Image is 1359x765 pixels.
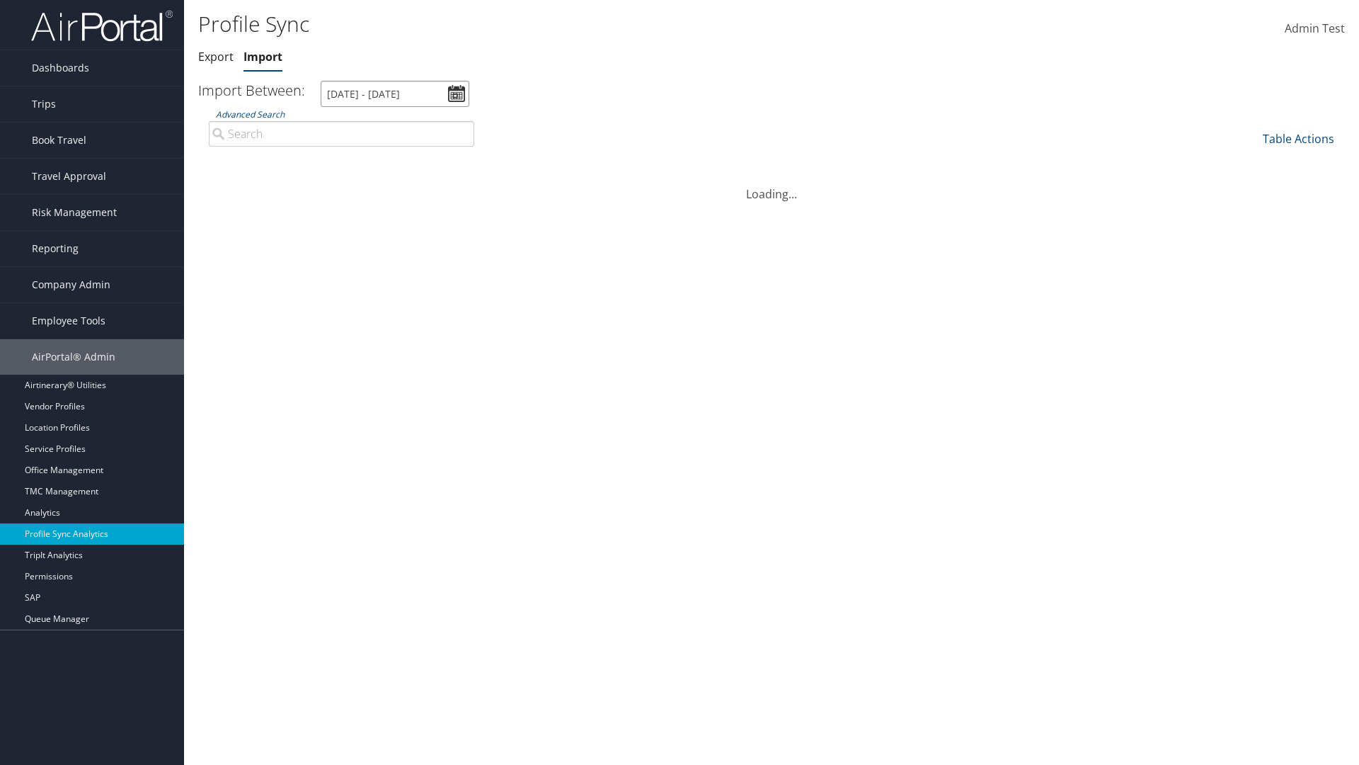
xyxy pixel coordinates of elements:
[32,159,106,194] span: Travel Approval
[32,50,89,86] span: Dashboards
[32,123,86,158] span: Book Travel
[1285,21,1345,36] span: Admin Test
[32,339,115,375] span: AirPortal® Admin
[198,169,1345,203] div: Loading...
[198,81,305,100] h3: Import Between:
[209,121,474,147] input: Advanced Search
[321,81,469,107] input: [DATE] - [DATE]
[32,303,105,339] span: Employee Tools
[32,231,79,266] span: Reporting
[1285,7,1345,51] a: Admin Test
[198,49,234,64] a: Export
[198,9,963,39] h1: Profile Sync
[243,49,282,64] a: Import
[1263,131,1334,147] a: Table Actions
[32,267,110,302] span: Company Admin
[32,195,117,230] span: Risk Management
[31,9,173,42] img: airportal-logo.png
[216,108,285,120] a: Advanced Search
[32,86,56,122] span: Trips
